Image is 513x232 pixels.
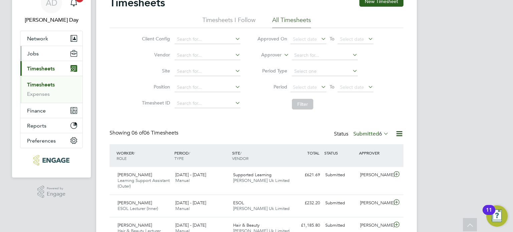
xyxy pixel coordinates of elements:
[175,35,240,44] input: Search for...
[323,220,357,231] div: Submitted
[323,147,357,159] div: STATUS
[292,99,313,109] button: Filter
[174,156,184,161] span: TYPE
[233,206,290,211] span: [PERSON_NAME] Uk Limited
[232,156,248,161] span: VENDOR
[240,150,241,156] span: /
[233,178,290,183] span: [PERSON_NAME] Uk Limited
[175,51,240,60] input: Search for...
[118,178,170,189] span: Learning Support Assistant (Outer)
[288,198,323,209] div: £232.20
[27,107,46,114] span: Finance
[357,198,392,209] div: [PERSON_NAME]
[272,16,311,28] li: All Timesheets
[20,16,83,24] span: Amie Day
[47,186,65,191] span: Powered by
[140,36,170,42] label: Client Config
[110,130,180,137] div: Showing
[486,210,492,219] div: 11
[257,84,287,90] label: Period
[293,84,317,90] span: Select date
[189,150,190,156] span: /
[323,198,357,209] div: Submitted
[115,147,173,164] div: WORKER
[47,191,65,197] span: Engage
[379,131,382,137] span: 6
[340,84,364,90] span: Select date
[132,130,144,136] span: 06 of
[340,36,364,42] span: Select date
[118,206,158,211] span: ESOL Lecturer (Inner)
[175,222,206,228] span: [DATE] - [DATE]
[20,155,83,166] a: Go to home page
[37,186,66,198] a: Powered byEngage
[27,138,56,144] span: Preferences
[288,170,323,181] div: £621.69
[257,68,287,74] label: Period Type
[134,150,135,156] span: /
[328,34,336,43] span: To
[173,147,230,164] div: PERIOD
[328,82,336,91] span: To
[27,50,39,57] span: Jobs
[292,51,358,60] input: Search for...
[292,67,358,76] input: Select one
[357,170,392,181] div: [PERSON_NAME]
[175,206,190,211] span: Manual
[20,61,82,76] button: Timesheets
[233,222,260,228] span: Hair & Beauty
[233,172,272,178] span: Supported Learning
[486,205,508,227] button: Open Resource Center, 11 new notifications
[175,178,190,183] span: Manual
[27,65,55,72] span: Timesheets
[307,150,319,156] span: TOTAL
[140,68,170,74] label: Site
[132,130,178,136] span: 06 Timesheets
[140,84,170,90] label: Position
[27,91,50,97] a: Expenses
[27,123,46,129] span: Reports
[175,200,206,206] span: [DATE] - [DATE]
[251,52,282,58] label: Approver
[175,83,240,92] input: Search for...
[27,81,55,88] a: Timesheets
[233,200,244,206] span: ESOL
[175,172,206,178] span: [DATE] - [DATE]
[175,99,240,108] input: Search for...
[357,220,392,231] div: [PERSON_NAME]
[257,36,287,42] label: Approved On
[334,130,390,139] div: Status
[175,67,240,76] input: Search for...
[33,155,69,166] img: morganhunt-logo-retina.png
[20,46,82,61] button: Jobs
[27,35,48,42] span: Network
[357,147,392,159] div: APPROVER
[20,118,82,133] button: Reports
[20,31,82,46] button: Network
[323,170,357,181] div: Submitted
[230,147,288,164] div: SITE
[20,76,82,103] div: Timesheets
[20,103,82,118] button: Finance
[20,133,82,148] button: Preferences
[202,16,255,28] li: Timesheets I Follow
[140,52,170,58] label: Vendor
[118,200,152,206] span: [PERSON_NAME]
[118,222,152,228] span: [PERSON_NAME]
[117,156,127,161] span: ROLE
[140,100,170,106] label: Timesheet ID
[353,131,389,137] label: Submitted
[288,220,323,231] div: £1,185.80
[293,36,317,42] span: Select date
[118,172,152,178] span: [PERSON_NAME]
